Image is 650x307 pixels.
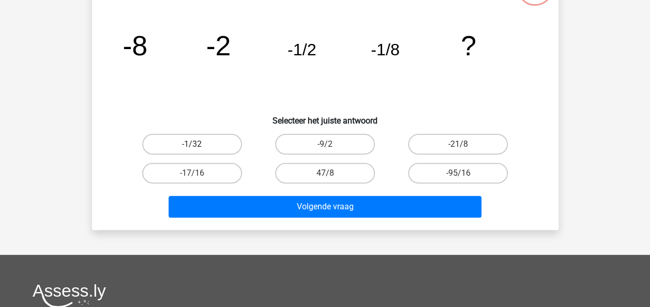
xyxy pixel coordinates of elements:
label: -21/8 [408,134,508,155]
label: 47/8 [275,163,375,183]
button: Volgende vraag [169,196,481,218]
label: -95/16 [408,163,508,183]
tspan: -1/8 [371,40,400,59]
label: -1/32 [142,134,242,155]
label: -9/2 [275,134,375,155]
tspan: -8 [123,30,147,61]
tspan: -1/2 [287,40,316,59]
tspan: -2 [206,30,231,61]
label: -17/16 [142,163,242,183]
tspan: ? [461,30,476,61]
h6: Selecteer het juiste antwoord [109,108,542,126]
